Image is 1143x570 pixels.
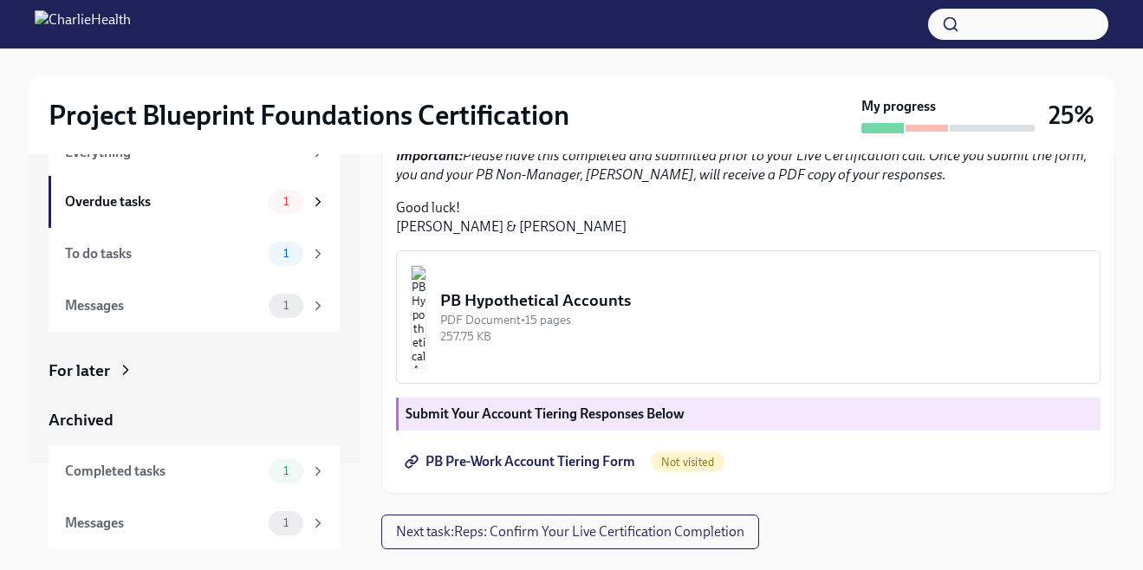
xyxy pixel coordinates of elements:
[65,462,262,481] div: Completed tasks
[49,228,340,280] a: To do tasks1
[396,250,1101,384] button: PB Hypothetical AccountsPDF Document•15 pages257.75 KB
[440,312,1086,328] div: PDF Document • 15 pages
[1049,100,1094,131] h3: 25%
[273,247,299,260] span: 1
[49,359,340,382] a: For later
[49,176,340,228] a: Overdue tasks1
[35,10,131,38] img: CharlieHealth
[861,97,936,116] strong: My progress
[396,198,1101,236] p: Good luck! [PERSON_NAME] & [PERSON_NAME]
[49,359,110,382] div: For later
[65,192,262,211] div: Overdue tasks
[396,444,647,479] a: PB Pre-Work Account Tiering Form
[49,409,340,431] a: Archived
[49,497,340,549] a: Messages1
[65,514,262,533] div: Messages
[406,405,685,422] strong: Submit Your Account Tiering Responses Below
[273,195,299,208] span: 1
[411,265,426,369] img: PB Hypothetical Accounts
[273,299,299,312] span: 1
[396,523,744,541] span: Next task : Reps: Confirm Your Live Certification Completion
[65,244,262,263] div: To do tasks
[651,456,724,469] span: Not visited
[408,453,635,470] span: PB Pre-Work Account Tiering Form
[440,289,1086,312] div: PB Hypothetical Accounts
[381,515,759,549] button: Next task:Reps: Confirm Your Live Certification Completion
[440,328,1086,345] div: 257.75 KB
[65,296,262,315] div: Messages
[396,147,463,164] strong: Important:
[49,98,569,133] h2: Project Blueprint Foundations Certification
[49,445,340,497] a: Completed tasks1
[273,516,299,529] span: 1
[273,464,299,477] span: 1
[49,280,340,332] a: Messages1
